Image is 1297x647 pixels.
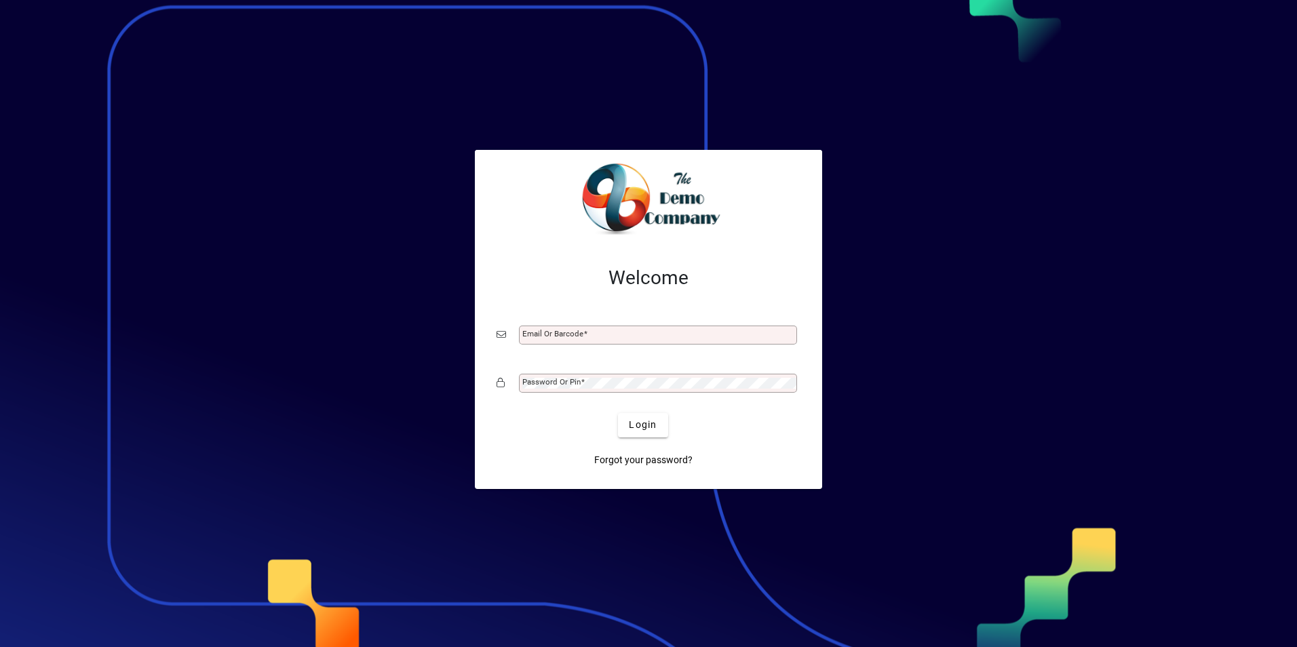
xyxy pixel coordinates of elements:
mat-label: Email or Barcode [522,329,583,338]
h2: Welcome [497,267,800,290]
mat-label: Password or Pin [522,377,581,387]
span: Login [629,418,657,432]
button: Login [618,413,667,437]
a: Forgot your password? [589,448,698,473]
span: Forgot your password? [594,453,693,467]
